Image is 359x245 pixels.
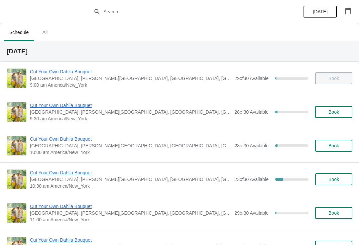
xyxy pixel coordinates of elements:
[328,109,339,115] span: Book
[103,6,269,18] input: Search
[30,136,231,142] span: Cut Your Own Dahlia Bouquet
[315,140,352,152] button: Book
[30,68,231,75] span: Cut Your Own Dahlia Bouquet
[315,207,352,219] button: Book
[7,69,26,88] img: Cut Your Own Dahlia Bouquet | Cross Street Flower Farm, Jacobs Lane, Norwell, MA, USA | 9:00 am A...
[30,149,231,156] span: 10:00 am America/New_York
[30,203,231,210] span: Cut Your Own Dahlia Bouquet
[30,176,231,183] span: [GEOGRAPHIC_DATA], [PERSON_NAME][GEOGRAPHIC_DATA], [GEOGRAPHIC_DATA], [GEOGRAPHIC_DATA]
[303,6,337,18] button: [DATE]
[30,237,231,243] span: Cut Your Own Dahlia Bouquet
[234,210,269,216] span: 29 of 30 Available
[234,177,269,182] span: 23 of 30 Available
[234,109,269,115] span: 28 of 30 Available
[313,9,327,14] span: [DATE]
[30,210,231,216] span: [GEOGRAPHIC_DATA], [PERSON_NAME][GEOGRAPHIC_DATA], [GEOGRAPHIC_DATA], [GEOGRAPHIC_DATA]
[30,102,231,109] span: Cut Your Own Dahlia Bouquet
[30,109,231,115] span: [GEOGRAPHIC_DATA], [PERSON_NAME][GEOGRAPHIC_DATA], [GEOGRAPHIC_DATA], [GEOGRAPHIC_DATA]
[4,26,34,38] span: Schedule
[315,106,352,118] button: Book
[7,48,352,55] h2: [DATE]
[7,203,26,223] img: Cut Your Own Dahlia Bouquet | Cross Street Flower Farm, Jacobs Lane, Norwell, MA, USA | 11:00 am ...
[30,75,231,82] span: [GEOGRAPHIC_DATA], [PERSON_NAME][GEOGRAPHIC_DATA], [GEOGRAPHIC_DATA], [GEOGRAPHIC_DATA]
[30,115,231,122] span: 9:30 am America/New_York
[37,26,53,38] span: All
[30,142,231,149] span: [GEOGRAPHIC_DATA], [PERSON_NAME][GEOGRAPHIC_DATA], [GEOGRAPHIC_DATA], [GEOGRAPHIC_DATA]
[30,169,231,176] span: Cut Your Own Dahlia Bouquet
[30,216,231,223] span: 11:00 am America/New_York
[7,170,26,189] img: Cut Your Own Dahlia Bouquet | Cross Street Flower Farm, Jacobs Lane, Norwell, MA, USA | 10:30 am ...
[7,102,26,122] img: Cut Your Own Dahlia Bouquet | Cross Street Flower Farm, Jacobs Lane, Norwell, MA, USA | 9:30 am A...
[328,143,339,148] span: Book
[315,173,352,185] button: Book
[30,183,231,189] span: 10:30 am America/New_York
[7,136,26,155] img: Cut Your Own Dahlia Bouquet | Cross Street Flower Farm, Jacobs Lane, Norwell, MA, USA | 10:00 am ...
[234,143,269,148] span: 28 of 30 Available
[30,82,231,88] span: 9:00 am America/New_York
[234,76,269,81] span: 29 of 30 Available
[328,210,339,216] span: Book
[328,177,339,182] span: Book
